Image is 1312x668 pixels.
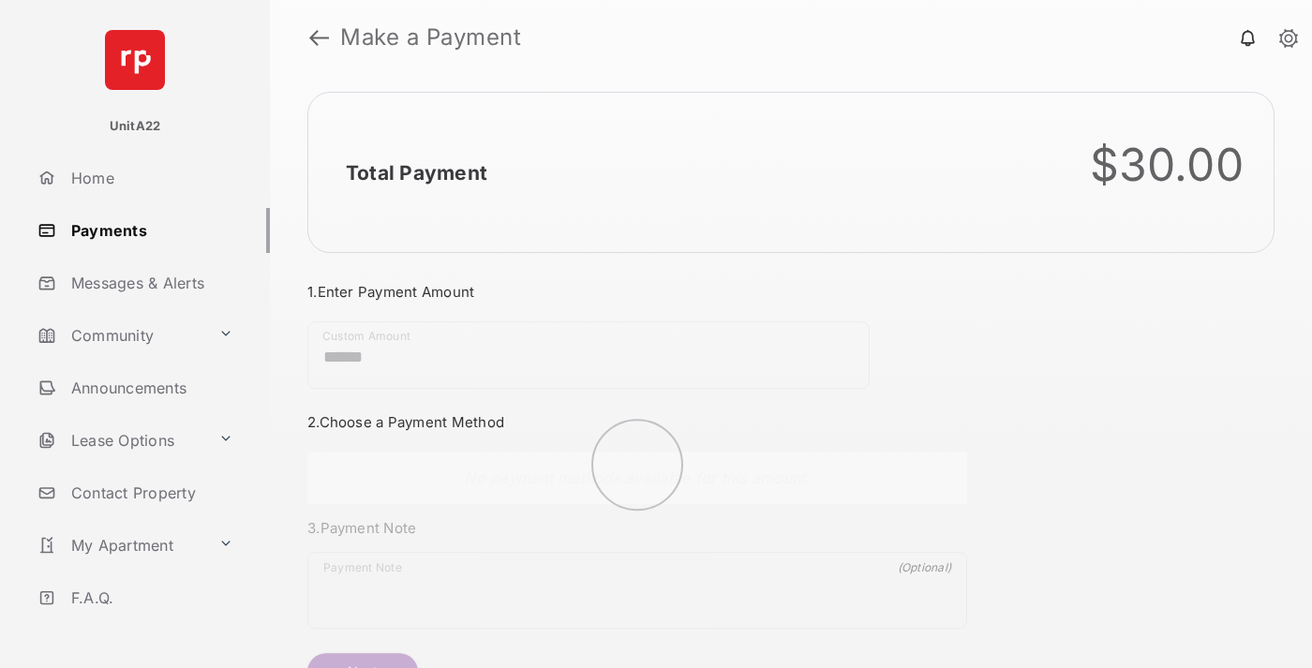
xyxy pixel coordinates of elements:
h3: 2. Choose a Payment Method [307,413,967,431]
p: UnitA22 [110,117,161,136]
a: F.A.Q. [30,575,270,620]
a: Home [30,156,270,200]
a: My Apartment [30,523,211,568]
a: Contact Property [30,470,270,515]
a: Payments [30,208,270,253]
div: $30.00 [1090,138,1245,192]
a: Messages & Alerts [30,260,270,305]
img: svg+xml;base64,PHN2ZyB4bWxucz0iaHR0cDovL3d3dy53My5vcmcvMjAwMC9zdmciIHdpZHRoPSI2NCIgaGVpZ2h0PSI2NC... [105,30,165,90]
h3: 3. Payment Note [307,519,967,537]
strong: Make a Payment [340,26,521,49]
a: Announcements [30,365,270,410]
a: Community [30,313,211,358]
a: Lease Options [30,418,211,463]
h3: 1. Enter Payment Amount [307,283,967,301]
h2: Total Payment [346,161,487,185]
